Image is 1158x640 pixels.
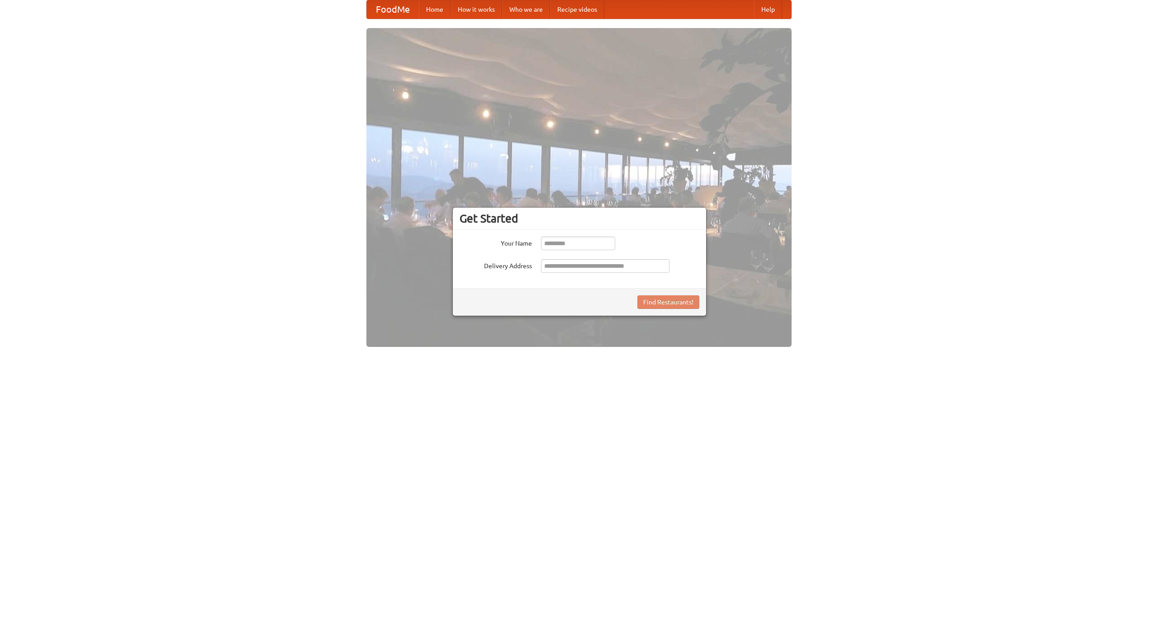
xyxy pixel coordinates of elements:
a: Help [754,0,782,19]
a: How it works [451,0,502,19]
label: Delivery Address [460,259,532,270]
label: Your Name [460,237,532,248]
a: FoodMe [367,0,419,19]
h3: Get Started [460,212,699,225]
a: Home [419,0,451,19]
button: Find Restaurants! [637,295,699,309]
a: Who we are [502,0,550,19]
a: Recipe videos [550,0,604,19]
